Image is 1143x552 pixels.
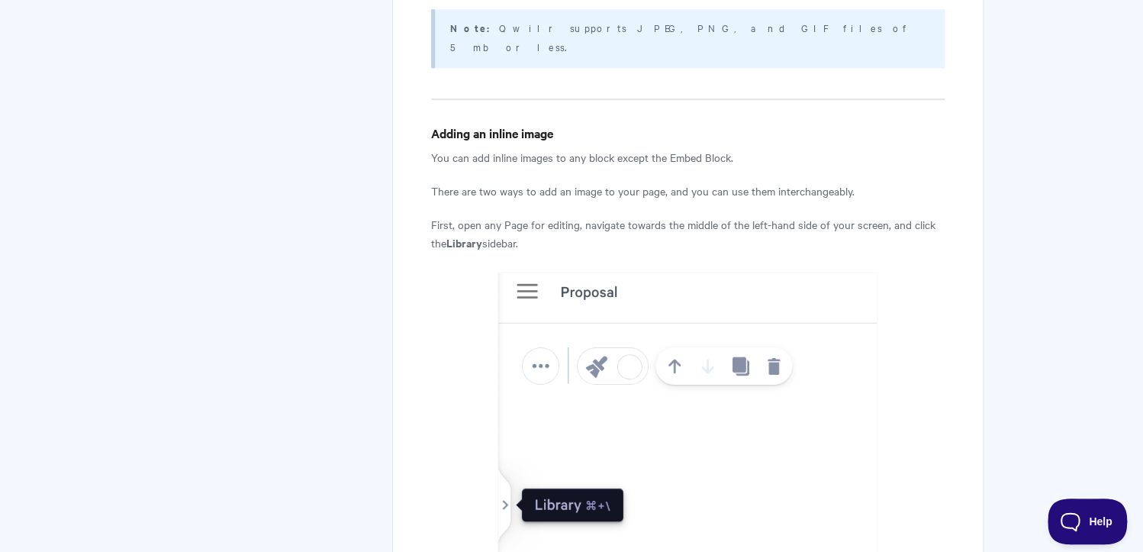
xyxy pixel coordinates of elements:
[446,234,482,250] strong: Library
[431,148,945,166] p: You can add inline images to any block except the Embed Block.
[431,182,945,200] p: There are two ways to add an image to your page, and you can use them interchangeably.
[431,215,945,252] p: First, open any Page for editing, navigate towards the middle of the left-hand side of your scree...
[450,18,926,56] p: Qwilr supports JPEG, PNG, and GIF files of 5 mb or less.
[450,21,499,35] strong: Note:
[1048,499,1128,544] iframe: Toggle Customer Support
[431,124,945,143] h4: Adding an inline image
